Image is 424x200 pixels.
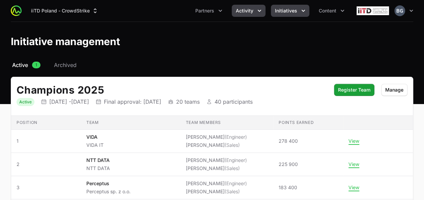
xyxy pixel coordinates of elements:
p: 40 participants [215,98,253,105]
button: Initiatives [271,5,309,17]
button: Register Team [334,84,374,96]
span: 183 400 [279,184,297,191]
button: Partners [191,5,226,17]
li: [PERSON_NAME] [186,134,247,140]
p: Final approval: [DATE] [104,98,161,105]
h2: Champions 2025 [17,84,327,96]
button: Content [315,5,348,17]
span: (Sales) [225,165,240,171]
button: iiTD Poland - CrowdStrike [27,5,103,17]
div: Content menu [315,5,348,17]
th: Team [81,116,180,130]
span: (Sales) [225,142,240,148]
div: Activity menu [232,5,265,17]
th: Position [11,116,81,130]
p: [DATE] - [DATE] [49,98,89,105]
nav: Initiative activity log navigation [11,61,413,69]
span: Active [12,61,28,69]
span: 1 [32,62,40,68]
span: Initiatives [275,7,297,14]
span: (Engineer) [225,134,247,140]
a: Active1 [11,61,42,69]
button: View [348,138,359,144]
button: View [348,185,359,191]
h1: Initiative management [11,35,120,47]
li: [PERSON_NAME] [186,180,247,187]
button: Activity [232,5,265,17]
span: Activity [236,7,253,14]
span: Archived [54,61,77,69]
p: Perceptus sp. z o.o. [86,188,131,195]
p: VIDA [86,134,104,140]
span: Manage [385,86,403,94]
span: 3 [17,184,76,191]
th: Team members [180,116,273,130]
span: (Engineer) [225,180,247,186]
div: Main navigation [22,5,348,17]
button: View [348,161,359,167]
span: 2 [17,161,76,168]
img: ActivitySource [11,5,22,16]
div: Initiatives menu [271,5,309,17]
span: 278 400 [279,138,298,144]
div: Partners menu [191,5,226,17]
span: (Engineer) [225,157,247,163]
span: Content [319,7,336,14]
p: 20 teams [176,98,200,105]
li: [PERSON_NAME] [186,188,247,195]
span: Register Team [338,86,370,94]
p: NTT DATA [86,165,110,172]
li: [PERSON_NAME] [186,165,247,172]
img: iiTD Poland [357,4,389,18]
p: Perceptus [86,180,131,187]
p: NTT DATA [86,157,110,164]
img: Bartosz Galoch [394,5,405,16]
p: VIDA IT [86,142,104,148]
span: (Sales) [225,189,240,194]
span: Partners [195,7,214,14]
a: Archived [53,61,78,69]
div: Supplier switch menu [27,5,103,17]
li: [PERSON_NAME] [186,142,247,148]
li: [PERSON_NAME] [186,157,247,164]
span: 225 900 [279,161,298,168]
span: 1 [17,138,76,144]
th: Points earned [273,116,343,130]
button: Manage [381,84,407,96]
